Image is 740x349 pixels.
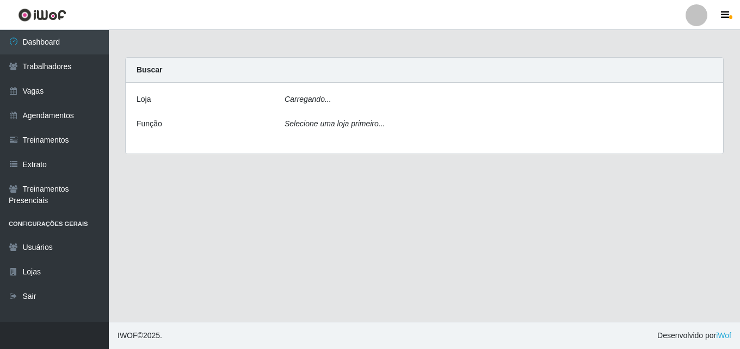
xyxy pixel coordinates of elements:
[118,331,138,340] span: IWOF
[118,330,162,341] span: © 2025 .
[18,8,66,22] img: CoreUI Logo
[657,330,731,341] span: Desenvolvido por
[285,95,331,103] i: Carregando...
[137,94,151,105] label: Loja
[716,331,731,340] a: iWof
[137,118,162,130] label: Função
[285,119,385,128] i: Selecione uma loja primeiro...
[137,65,162,74] strong: Buscar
